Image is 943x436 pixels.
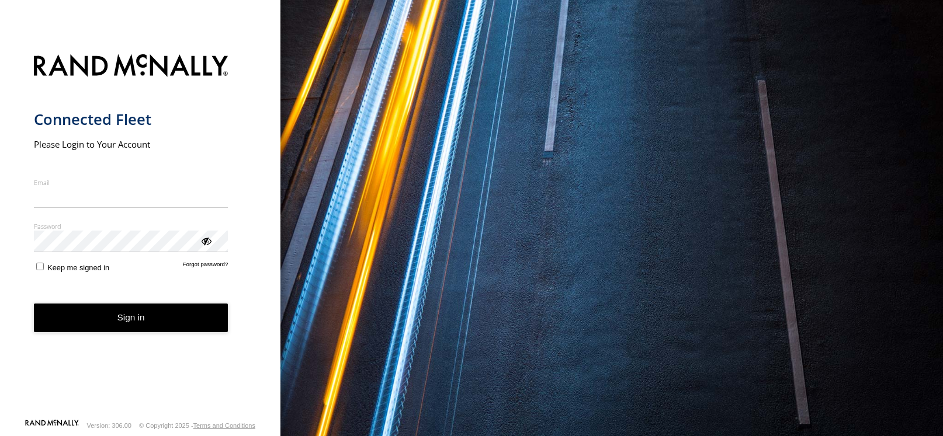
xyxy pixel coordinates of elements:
a: Terms and Conditions [193,422,255,429]
button: Sign in [34,304,228,332]
input: Keep me signed in [36,263,44,270]
h2: Please Login to Your Account [34,138,228,150]
label: Email [34,178,228,187]
span: Keep me signed in [47,263,109,272]
label: Password [34,222,228,231]
form: main [34,47,247,418]
div: ViewPassword [200,235,212,246]
a: Forgot password? [183,261,228,272]
div: © Copyright 2025 - [139,422,255,429]
div: Version: 306.00 [87,422,131,429]
a: Visit our Website [25,420,79,431]
h1: Connected Fleet [34,110,228,129]
img: Rand McNally [34,52,228,82]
